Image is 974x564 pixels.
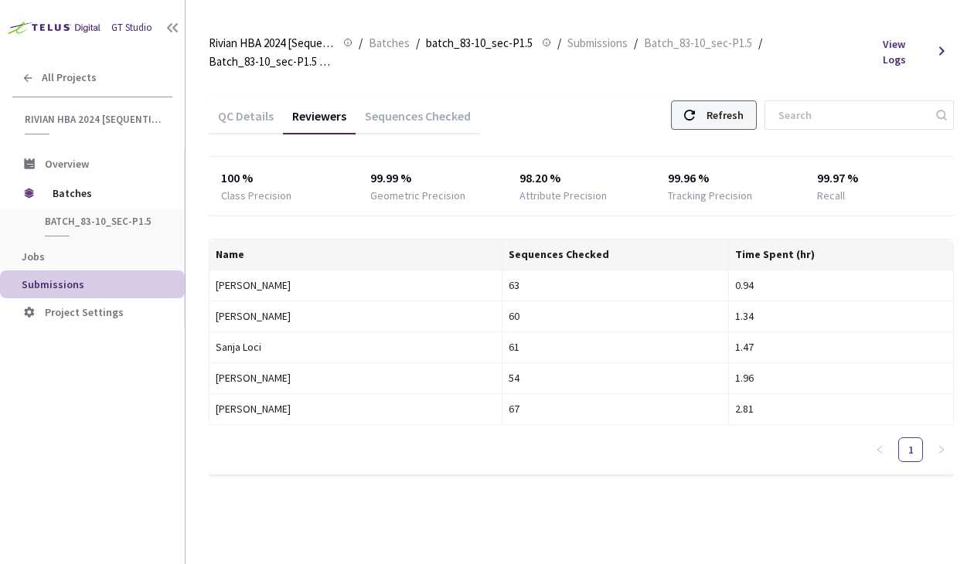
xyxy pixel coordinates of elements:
div: 1.34 [735,307,947,324]
div: Attribute Precision [519,188,607,203]
th: Time Spent (hr) [729,240,954,270]
div: [PERSON_NAME] [216,307,496,324]
div: [PERSON_NAME] [216,369,496,386]
button: left [867,437,892,462]
span: Rivian HBA 2024 [Sequential] [209,34,334,53]
a: Batches [366,34,413,51]
li: / [634,34,638,53]
input: Search [769,101,934,129]
span: batch_83-10_sec-P1.5 [426,34,533,53]
span: Submissions [22,277,84,291]
span: Batch_83-10_sec-P1.5 QC - [DATE] [209,53,334,71]
li: 1 [898,437,923,462]
li: Next Page [929,437,954,462]
div: QC Details [209,108,283,134]
li: / [758,34,762,53]
span: All Projects [42,71,97,84]
div: 0.94 [735,277,947,294]
div: 100 % [221,169,346,188]
div: 63 [509,277,722,294]
div: [PERSON_NAME] [216,277,496,294]
th: Sequences Checked [502,240,729,270]
div: Refresh [707,101,744,129]
span: Jobs [22,250,45,263]
div: Class Precision [221,188,291,203]
li: Previous Page [867,437,892,462]
div: Recall [817,188,845,203]
div: Sequences Checked [356,108,480,134]
div: Tracking Precision [668,188,752,203]
div: 67 [509,400,722,417]
span: View Logs [883,36,930,67]
button: right [929,437,954,462]
div: Geometric Precision [370,188,465,203]
div: 99.97 % [817,169,942,188]
li: / [416,34,420,53]
div: 60 [509,307,722,324]
li: / [359,34,363,53]
div: Sanja Loci [216,338,496,355]
div: Reviewers [283,108,356,134]
div: 99.96 % [668,169,792,188]
div: 99.99 % [370,169,495,188]
span: Project Settings [45,305,124,319]
div: 98.20 % [519,169,644,188]
span: left [875,445,884,454]
span: Overview [45,157,89,171]
span: Batch_83-10_sec-P1.5 [644,34,752,53]
span: Batches [53,178,158,209]
div: 61 [509,338,722,355]
div: 1.96 [735,369,947,386]
span: right [937,445,946,454]
div: 2.81 [735,400,947,417]
span: batch_83-10_sec-P1.5 [45,215,159,228]
div: GT Studio [111,21,152,36]
a: Batch_83-10_sec-P1.5 [641,34,755,51]
div: [PERSON_NAME] [216,400,496,417]
span: Rivian HBA 2024 [Sequential] [25,113,163,126]
a: Submissions [564,34,631,51]
span: Batches [369,34,410,53]
span: Submissions [567,34,628,53]
th: Name [209,240,502,270]
a: 1 [899,438,922,461]
div: 1.47 [735,338,947,355]
div: 54 [509,369,722,386]
li: / [557,34,561,53]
